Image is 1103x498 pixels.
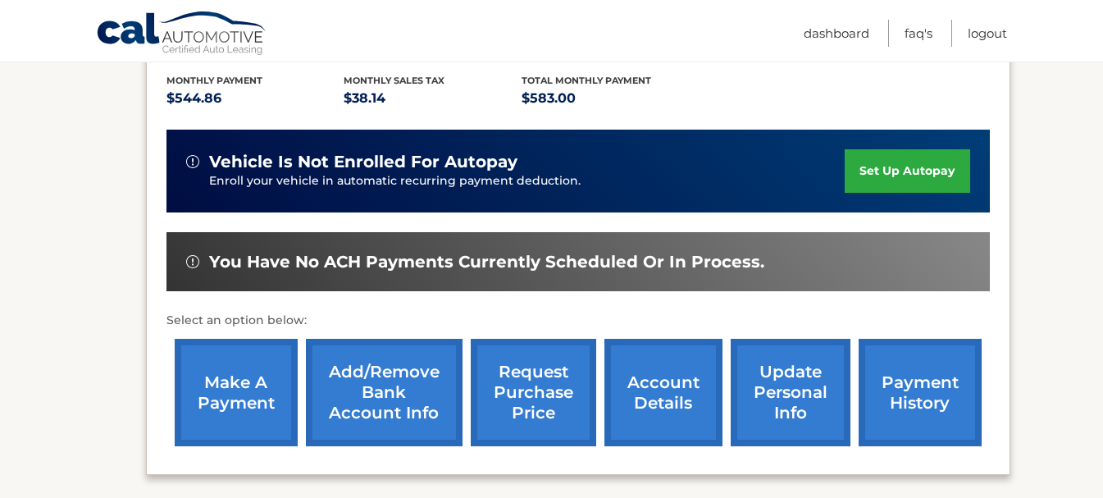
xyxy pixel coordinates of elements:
span: Total Monthly Payment [522,75,651,86]
p: Enroll your vehicle in automatic recurring payment deduction. [209,172,845,190]
a: Dashboard [804,20,869,47]
a: set up autopay [845,149,969,193]
a: Cal Automotive [96,11,268,58]
span: You have no ACH payments currently scheduled or in process. [209,252,764,272]
a: payment history [859,339,982,446]
a: make a payment [175,339,298,446]
a: FAQ's [905,20,932,47]
a: Logout [968,20,1007,47]
p: $583.00 [522,87,700,110]
a: Add/Remove bank account info [306,339,463,446]
a: request purchase price [471,339,596,446]
span: Monthly Payment [166,75,262,86]
a: account details [604,339,722,446]
p: Select an option below: [166,311,990,331]
p: $38.14 [344,87,522,110]
span: vehicle is not enrolled for autopay [209,152,517,172]
a: update personal info [731,339,850,446]
span: Monthly sales Tax [344,75,444,86]
p: $544.86 [166,87,344,110]
img: alert-white.svg [186,255,199,268]
img: alert-white.svg [186,155,199,168]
